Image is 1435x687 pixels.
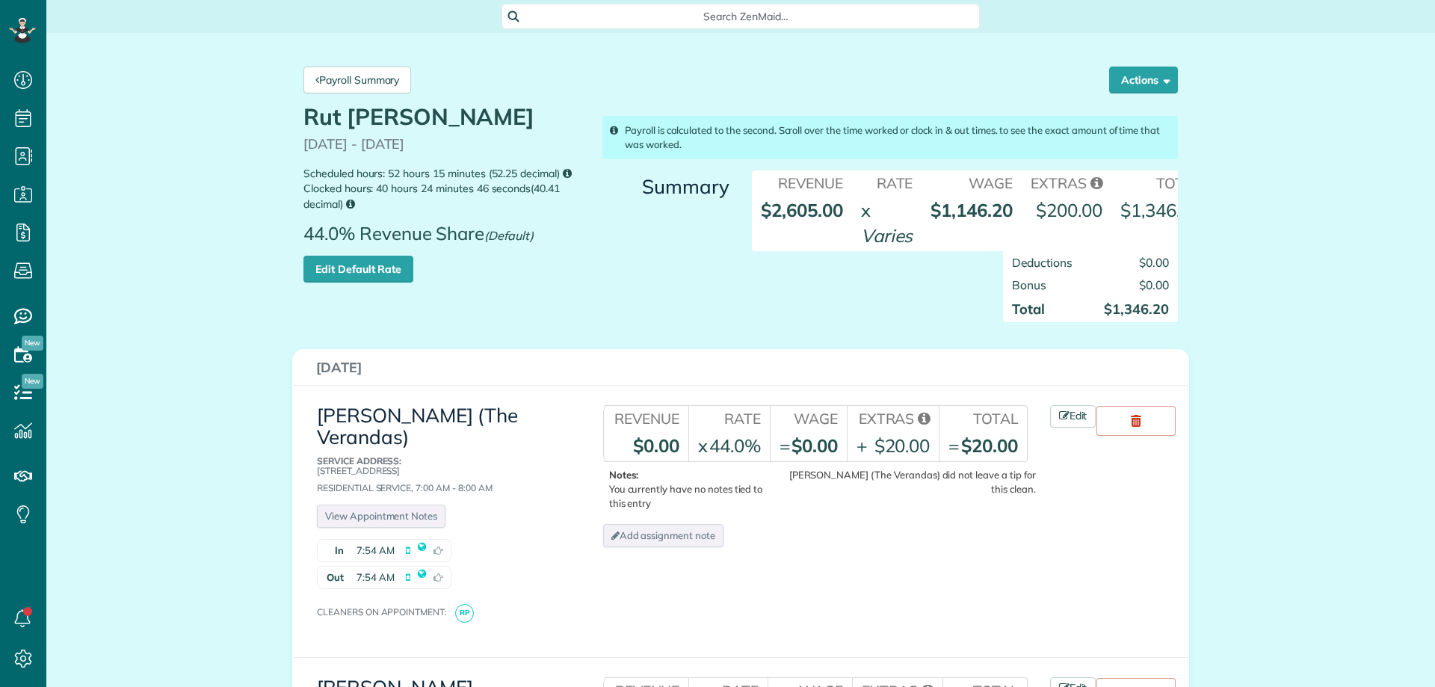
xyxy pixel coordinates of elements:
[861,224,913,247] em: Varies
[1012,301,1045,318] strong: Total
[1109,67,1178,93] button: Actions
[22,336,43,351] span: New
[303,137,586,152] p: [DATE] - [DATE]
[303,105,586,129] h1: Rut [PERSON_NAME]
[961,434,1018,457] strong: $20.00
[1022,170,1111,194] th: Extras
[317,505,445,528] a: View Appointment Notes
[317,456,569,493] div: Residential Service, 7:00 AM - 8:00 AM
[852,170,922,194] th: Rate
[861,197,871,223] div: x
[603,524,723,547] a: Add assignment note
[484,228,534,243] em: (Default)
[761,199,843,221] strong: $2,605.00
[770,406,847,429] th: Wage
[602,116,1178,159] div: Payroll is calculated to the second. Scroll over the time worked or clock in & out times. to see ...
[22,374,43,389] span: New
[303,256,413,283] a: Edit Default Rate
[303,166,586,212] small: Scheduled hours: 52 hours 15 minutes (52.25 decimal) Clocked hours: 40 hours 24 minutes 46 second...
[931,199,1013,221] strong: $1,146.20
[847,406,939,429] th: Extras
[317,455,401,466] b: Service Address:
[1012,277,1046,292] span: Bonus
[455,604,474,623] span: RP
[317,456,569,475] p: [STREET_ADDRESS]
[857,433,867,458] div: +
[752,170,852,194] th: Revenue
[688,406,770,429] th: Rate
[602,176,729,198] h3: Summary
[316,360,1165,375] h3: [DATE]
[1012,255,1073,270] span: Deductions
[1139,255,1169,270] span: $0.00
[1050,405,1096,428] a: Edit
[709,433,761,458] div: 44.0%
[948,433,959,458] div: =
[1111,170,1210,194] th: Total
[698,433,708,458] div: x
[318,540,348,561] strong: In
[1139,277,1169,292] span: $0.00
[791,434,838,457] strong: $0.00
[357,543,395,558] span: 7:54 AM
[303,67,411,93] a: Payroll Summary
[318,567,348,588] strong: Out
[317,606,453,617] span: Cleaners on appointment:
[1104,301,1169,318] strong: $1,346.20
[633,434,679,457] strong: $0.00
[922,170,1022,194] th: Wage
[1120,199,1201,221] strong: $1,346.20
[603,406,688,429] th: Revenue
[303,224,541,255] span: 44.0% Revenue Share
[357,570,395,585] span: 7:54 AM
[780,433,790,458] div: =
[1036,197,1102,223] div: $200.00
[609,468,777,511] p: You currently have no notes tied to this entry
[780,468,1036,496] div: [PERSON_NAME] (The Verandas) did not leave a tip for this clean.
[939,406,1026,429] th: Total
[874,433,931,458] div: $20.00
[609,469,639,481] b: Notes:
[317,403,518,449] a: [PERSON_NAME] (The Verandas)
